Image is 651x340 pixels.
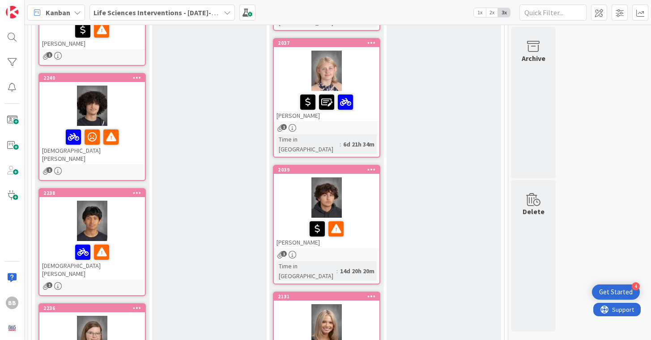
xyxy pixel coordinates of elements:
div: 2238[DEMOGRAPHIC_DATA][PERSON_NAME] [39,189,145,280]
div: 2240 [43,75,145,81]
div: 2039[PERSON_NAME] [274,166,379,248]
div: 2240[DEMOGRAPHIC_DATA][PERSON_NAME] [39,74,145,164]
span: 1 [47,282,52,288]
div: 6d 21h 34m [341,139,377,149]
div: [PERSON_NAME] [274,218,379,248]
div: 2037 [274,39,379,47]
img: avatar [6,322,18,334]
div: BB [6,297,18,309]
div: Delete [523,206,545,217]
span: 1 [47,52,52,58]
div: 2236 [39,304,145,312]
span: 1 [281,124,287,130]
div: [DEMOGRAPHIC_DATA][PERSON_NAME] [39,126,145,164]
div: 2039 [274,166,379,174]
span: 1x [474,8,486,17]
div: 2236 [43,305,145,311]
span: : [340,139,341,149]
div: [DEMOGRAPHIC_DATA][PERSON_NAME] [39,241,145,280]
div: 2238 [39,189,145,197]
div: 2037 [278,40,379,46]
div: 14d 20h 20m [338,266,377,276]
div: 2240 [39,74,145,82]
div: 2131 [274,293,379,301]
b: Life Sciences Interventions - [DATE]-[DATE] [94,8,232,17]
div: 2131 [278,293,379,300]
img: Visit kanbanzone.com [6,6,18,18]
div: Time in [GEOGRAPHIC_DATA] [277,134,340,154]
div: 2037[PERSON_NAME] [274,39,379,121]
input: Quick Filter... [519,4,587,21]
span: : [336,266,338,276]
span: Support [19,1,41,12]
span: 1 [281,251,287,257]
div: 2238 [43,190,145,196]
div: [PERSON_NAME] [274,91,379,121]
div: Get Started [599,288,633,297]
span: 1 [47,167,52,173]
div: Open Get Started checklist, remaining modules: 4 [592,284,640,300]
span: Kanban [46,7,70,18]
div: [PERSON_NAME] [39,19,145,49]
span: 3x [498,8,510,17]
div: Time in [GEOGRAPHIC_DATA] [277,261,336,281]
div: 2039 [278,167,379,173]
div: Archive [522,53,545,64]
span: 2x [486,8,498,17]
div: 4 [632,282,640,290]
